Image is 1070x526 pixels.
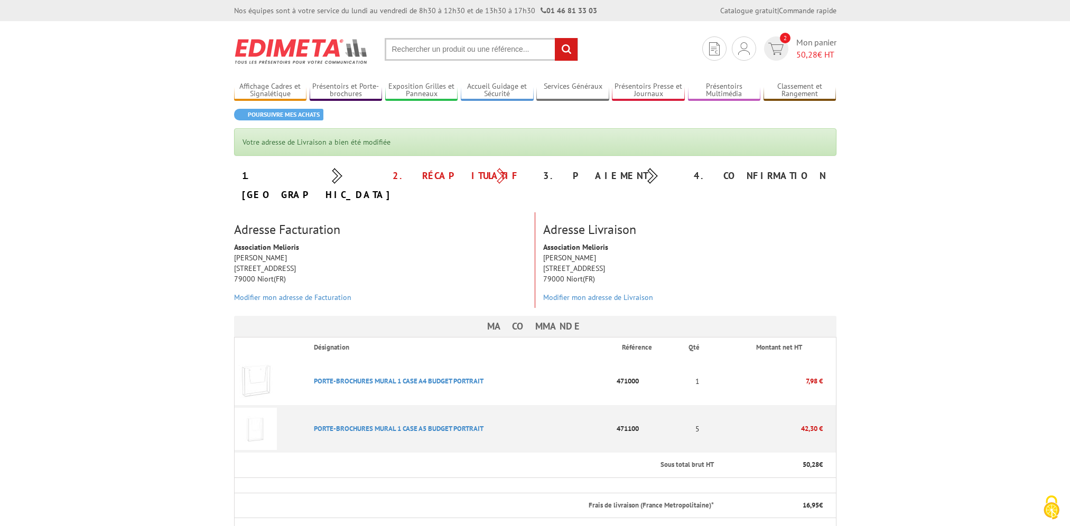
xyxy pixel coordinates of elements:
p: € [723,501,823,511]
a: Poursuivre mes achats [234,109,323,120]
th: Référence [613,337,680,358]
div: 2. Récapitulatif [385,166,535,185]
a: Accueil Guidage et Sécurité [461,82,534,99]
div: [PERSON_NAME] [STREET_ADDRESS] 79000 Niort(FR) [535,242,844,308]
input: rechercher [555,38,578,61]
img: Cookies (fenêtre modale) [1038,494,1065,521]
a: PORTE-BROCHURES MURAL 1 CASE A5 BUDGET PORTRAIT [314,424,483,433]
div: 3. Paiement [535,166,686,185]
span: 50,28 [803,460,819,469]
strong: Association Melioris [543,242,608,252]
img: devis rapide [738,42,750,55]
button: Cookies (fenêtre modale) [1033,490,1070,526]
th: Qté [680,337,715,358]
p: 7,98 € [715,372,823,390]
span: Mon panier [796,36,836,61]
img: PORTE-BROCHURES MURAL 1 CASE A5 BUDGET PORTRAIT [235,408,277,450]
a: Présentoirs Multimédia [688,82,761,99]
a: Exposition Grilles et Panneaux [385,82,458,99]
span: 2 [780,33,790,43]
div: Nos équipes sont à votre service du lundi au vendredi de 8h30 à 12h30 et de 13h30 à 17h30 [234,5,597,16]
a: Commande rapide [779,6,836,15]
input: Rechercher un produit ou une référence... [385,38,578,61]
img: PORTE-BROCHURES MURAL 1 CASE A4 BUDGET PORTRAIT [235,360,277,402]
div: [PERSON_NAME] [STREET_ADDRESS] 79000 Niort(FR) [226,242,535,308]
div: 4. Confirmation [686,166,836,185]
a: 1. [GEOGRAPHIC_DATA] [242,170,392,201]
div: | [720,5,836,16]
th: Frais de livraison (France Metropolitaine)* [234,493,715,518]
a: Modifier mon adresse de Livraison [543,293,653,302]
strong: Association Melioris [234,242,299,252]
h3: Adresse Facturation [234,223,527,237]
span: € HT [796,49,836,61]
td: 1 [680,358,715,405]
a: Présentoirs Presse et Journaux [612,82,685,99]
a: Modifier mon adresse de Facturation [234,293,351,302]
p: 42,30 € [715,419,823,438]
span: 50,28 [796,49,817,60]
p: Montant net HT [723,343,835,353]
td: 5 [680,405,715,453]
a: Présentoirs et Porte-brochures [310,82,383,99]
th: Désignation [305,337,613,358]
h3: Adresse Livraison [543,223,836,237]
a: Catalogue gratuit [720,6,777,15]
th: Sous total brut HT [234,453,715,477]
a: Services Généraux [536,82,609,99]
a: devis rapide 2 Mon panier 50,28€ HT [761,36,836,61]
img: devis rapide [709,42,720,55]
div: Votre adresse de Livraison a bien été modifiée [234,128,836,156]
p: 471100 [613,419,680,438]
span: 16,95 [803,501,819,510]
a: PORTE-BROCHURES MURAL 1 CASE A4 BUDGET PORTRAIT [314,377,483,386]
img: devis rapide [768,43,784,55]
strong: 01 46 81 33 03 [541,6,597,15]
a: Classement et Rangement [764,82,836,99]
p: 471000 [613,372,680,390]
h3: Ma commande [234,316,836,337]
img: Edimeta [234,32,369,71]
a: Affichage Cadres et Signalétique [234,82,307,99]
p: € [723,460,823,470]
